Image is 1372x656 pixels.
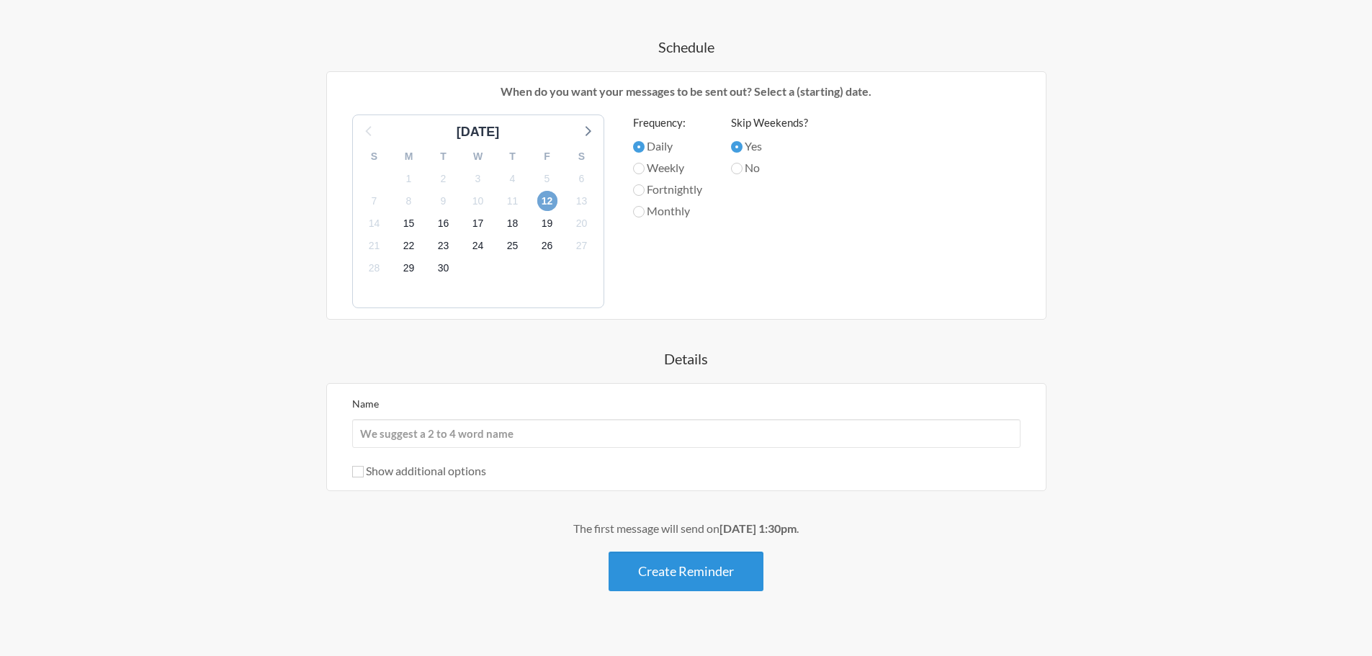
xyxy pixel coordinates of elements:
span: Thursday, October 9, 2025 [434,191,454,211]
span: Monday, October 27, 2025 [572,236,592,256]
span: Wednesday, October 8, 2025 [399,191,419,211]
span: Sunday, October 26, 2025 [537,236,557,256]
span: Saturday, October 11, 2025 [503,191,523,211]
span: Sunday, October 12, 2025 [537,191,557,211]
span: Tuesday, October 21, 2025 [364,236,385,256]
input: We suggest a 2 to 4 word name [352,419,1021,448]
span: Thursday, October 2, 2025 [434,169,454,189]
div: S [565,145,599,168]
h4: Details [269,349,1104,369]
label: Fortnightly [633,181,702,198]
span: Sunday, October 5, 2025 [537,169,557,189]
div: S [357,145,392,168]
span: Friday, October 24, 2025 [468,236,488,256]
span: Thursday, October 23, 2025 [434,236,454,256]
input: Monthly [633,206,645,217]
label: Show additional options [352,464,486,477]
div: T [496,145,530,168]
span: Tuesday, October 28, 2025 [364,259,385,279]
input: Fortnightly [633,184,645,196]
span: Friday, October 17, 2025 [468,214,488,234]
label: No [731,159,808,176]
span: Wednesday, October 1, 2025 [399,169,419,189]
span: Monday, October 20, 2025 [572,214,592,234]
label: Yes [731,138,808,155]
span: Friday, October 10, 2025 [468,191,488,211]
strong: [DATE] 1:30pm [719,521,797,535]
label: Skip Weekends? [731,114,808,131]
span: Monday, October 13, 2025 [572,191,592,211]
h4: Schedule [269,37,1104,57]
label: Daily [633,138,702,155]
label: Monthly [633,202,702,220]
input: Yes [731,141,743,153]
div: T [426,145,461,168]
label: Frequency: [633,114,702,131]
span: Saturday, October 4, 2025 [503,169,523,189]
span: Friday, October 3, 2025 [468,169,488,189]
div: F [530,145,565,168]
div: [DATE] [451,122,506,142]
span: Saturday, October 25, 2025 [503,236,523,256]
span: Saturday, October 18, 2025 [503,214,523,234]
span: Wednesday, October 22, 2025 [399,236,419,256]
p: When do you want your messages to be sent out? Select a (starting) date. [338,83,1035,100]
span: Sunday, October 19, 2025 [537,214,557,234]
div: W [461,145,496,168]
span: Tuesday, October 7, 2025 [364,191,385,211]
input: Daily [633,141,645,153]
span: Wednesday, October 15, 2025 [399,214,419,234]
span: Monday, October 6, 2025 [572,169,592,189]
span: Thursday, October 30, 2025 [434,259,454,279]
label: Weekly [633,159,702,176]
div: The first message will send on . [269,520,1104,537]
span: Tuesday, October 14, 2025 [364,214,385,234]
input: Show additional options [352,466,364,477]
span: Wednesday, October 29, 2025 [399,259,419,279]
button: Create Reminder [609,552,763,591]
input: No [731,163,743,174]
span: Thursday, October 16, 2025 [434,214,454,234]
input: Weekly [633,163,645,174]
div: M [392,145,426,168]
label: Name [352,397,379,410]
